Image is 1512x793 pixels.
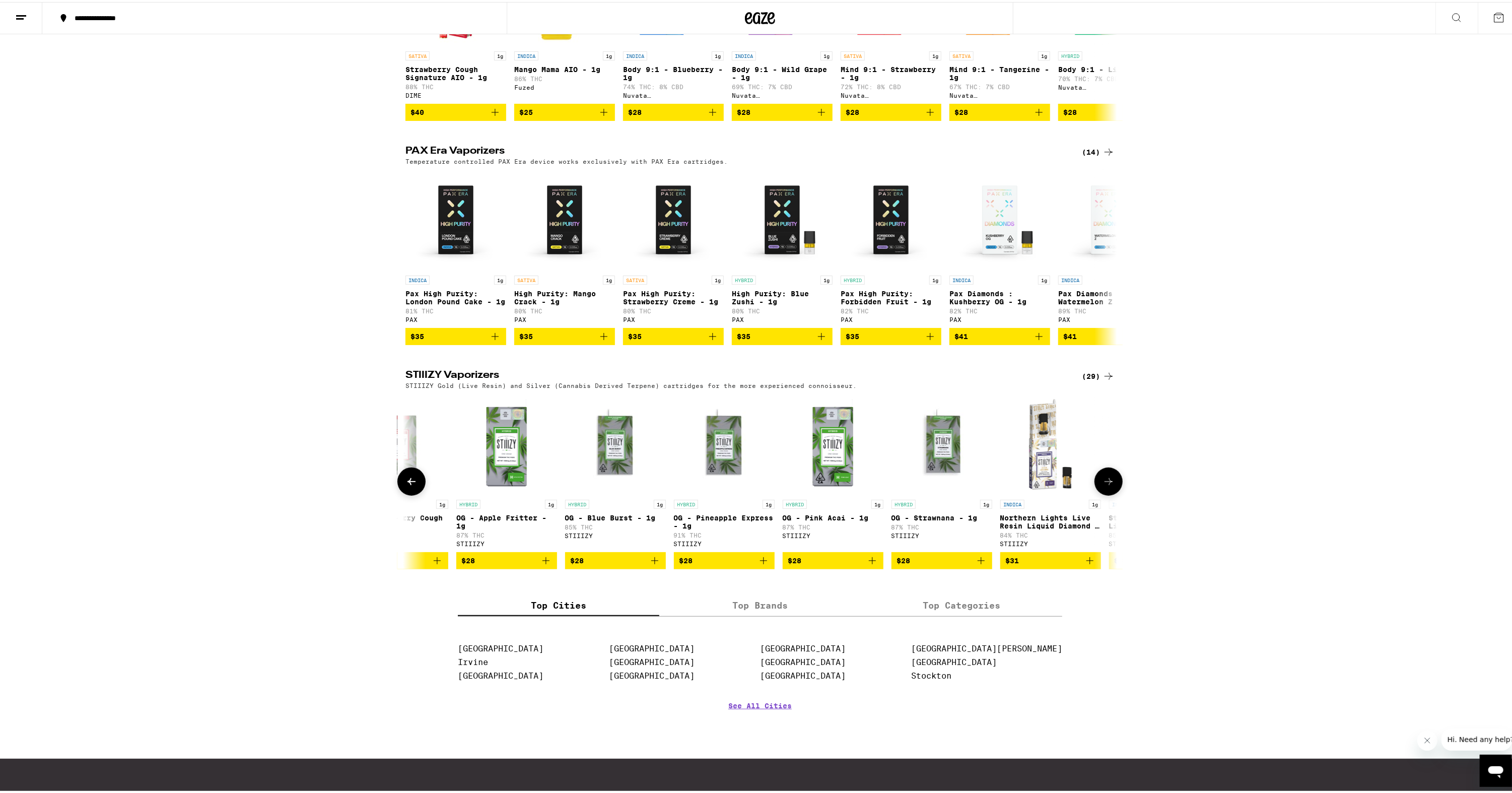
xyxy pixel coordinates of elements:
[348,392,448,550] a: Open page for OG - Strawberry Cough - 1g from STIIIZY
[737,331,750,339] span: $35
[732,63,833,80] p: Body 9:1 - Wild Grape - 1g
[514,168,615,326] a: Open page for High Purity: Mango Crack - 1g from PAX
[458,669,543,679] a: [GEOGRAPHIC_DATA]
[405,63,506,80] p: Strawberry Cough Signature AIO - 1g
[897,555,910,563] span: $28
[405,144,1065,156] h2: PAX Era Vaporizers
[846,106,859,114] span: $28
[841,90,941,97] div: Nuvata ([GEOGRAPHIC_DATA])
[410,331,424,339] span: $35
[458,592,1062,615] div: tabs
[461,555,475,563] span: $28
[565,550,666,567] button: Add to bag
[841,82,941,88] p: 72% THC: 8% CBD
[565,531,666,537] div: STIIIZY
[891,512,992,520] p: OG - Strawnana - 1g
[1089,498,1101,507] p: 1g
[1058,63,1159,72] p: Body 9:1 - Lime - 1g
[1058,168,1159,269] img: PAX - Pax Diamonds : Watermelon Z - 1g
[1063,106,1077,114] span: $28
[1109,530,1210,537] p: 85% THC
[783,550,883,567] button: Add to bag
[891,392,992,550] a: Open page for OG - Strawnana - 1g from STIIIZY
[1000,512,1101,528] p: Northern Lights Live Resin Liquid Diamond - 1g
[1058,49,1082,58] p: HYBRID
[565,392,666,493] img: STIIIZY - OG - Blue Burst - 1g
[628,331,642,339] span: $35
[841,288,941,304] p: Pax High Purity: Forbidden Fruit - 1g
[674,539,775,545] div: STIIIZY
[732,306,833,312] p: 80% THC
[623,168,724,269] img: PAX - Pax High Purity: Strawberry Creme - 1g
[841,168,941,326] a: Open page for Pax High Purity: Forbidden Fruit - 1g from PAX
[1000,392,1101,550] a: Open page for Northern Lights Live Resin Liquid Diamond - 1g from STIIIZY
[405,314,506,321] div: PAX
[1114,555,1128,563] span: $31
[1109,512,1210,528] p: Strawberry Shortcake Live Resin Liquid Diamonds - 1g
[1109,539,1210,545] div: STIIIZY
[712,49,724,58] p: 1g
[891,498,916,507] p: HYBRID
[891,392,992,493] img: STIIIZY - OG - Strawnana - 1g
[1082,144,1115,156] div: (14)
[820,274,833,283] p: 1g
[623,288,724,304] p: Pax High Purity: Strawberry Creme - 1g
[623,326,724,343] button: Add to bag
[1082,368,1115,380] a: (29)
[911,655,997,665] a: [GEOGRAPHIC_DATA]
[654,498,666,507] p: 1g
[458,655,488,665] a: Irvine
[570,555,584,563] span: $28
[949,82,1050,88] p: 67% THC: 7% CBD
[494,274,506,283] p: 1g
[565,512,666,520] p: OG - Blue Burst - 1g
[732,49,756,58] p: INDICA
[1000,530,1101,537] p: 84% THC
[519,331,533,339] span: $35
[841,168,941,269] img: PAX - Pax High Purity: Forbidden Fruit - 1g
[405,288,506,304] p: Pax High Purity: London Pound Cake - 1g
[841,306,941,312] p: 82% THC
[405,102,506,119] button: Add to bag
[841,49,865,58] p: SATIVA
[405,168,506,269] img: PAX - Pax High Purity: London Pound Cake - 1g
[628,106,642,114] span: $28
[732,90,833,97] div: Nuvata ([GEOGRAPHIC_DATA])
[732,168,833,269] img: PAX - High Purity: Blue Zushi - 1g
[1441,726,1512,749] iframe: Message from company
[841,63,941,80] p: Mind 9:1 - Strawberry - 1g
[674,530,775,537] p: 91% THC
[1058,326,1159,343] button: Add to bag
[458,592,659,614] label: Top Cities
[609,655,695,665] a: [GEOGRAPHIC_DATA]
[514,168,615,269] img: PAX - High Purity: Mango Crack - 1g
[841,274,865,283] p: HYBRID
[514,326,615,343] button: Add to bag
[1000,539,1101,545] div: STIIIZY
[405,380,857,387] p: STIIIZY Gold (Live Resin) and Silver (Cannabis Derived Terpene) cartridges for the more experienc...
[405,326,506,343] button: Add to bag
[841,314,941,321] div: PAX
[348,392,448,493] img: STIIIZY - OG - Strawberry Cough - 1g
[1058,288,1159,304] p: Pax Diamonds : Watermelon Z - 1g
[514,63,615,72] p: Mango Mama AIO - 1g
[846,331,859,339] span: $35
[514,82,615,89] div: Fuzed
[1005,555,1019,563] span: $31
[603,274,615,283] p: 1g
[514,288,615,304] p: High Purity: Mango Crack - 1g
[732,274,756,283] p: HYBRID
[783,392,883,493] img: STIIIZY - OG - Pink Acai - 1g
[659,592,861,614] label: Top Brands
[1000,550,1101,567] button: Add to bag
[954,331,968,339] span: $41
[1000,392,1101,493] img: STIIIZY - Northern Lights Live Resin Liquid Diamond - 1g
[949,168,1050,326] a: Open page for Pax Diamonds : Kushberry OG - 1g from PAX
[494,49,506,58] p: 1g
[1417,729,1437,749] iframe: Close message
[456,498,480,507] p: HYBRID
[732,82,833,88] p: 69% THC: 7% CBD
[949,288,1050,304] p: Pax Diamonds : Kushberry OG - 1g
[911,642,1062,651] a: [GEOGRAPHIC_DATA][PERSON_NAME]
